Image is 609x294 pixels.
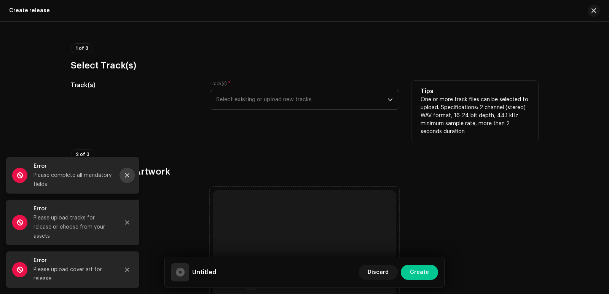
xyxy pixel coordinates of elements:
[33,162,113,171] div: Error
[410,265,429,280] span: Create
[401,265,438,280] button: Create
[120,215,135,230] button: Close
[210,81,231,87] label: Track(s)
[120,262,135,277] button: Close
[421,87,529,96] h5: Tips
[33,204,113,213] div: Error
[33,256,113,265] div: Error
[33,265,113,283] div: Please upload cover art for release
[71,59,538,72] h3: Select Track(s)
[33,171,113,189] div: Please complete all mandatory fields
[368,265,389,280] span: Discard
[216,90,387,109] span: Select existing or upload new tracks
[387,90,393,109] div: dropdown trigger
[71,81,198,90] h5: Track(s)
[120,168,135,183] button: Close
[421,96,529,136] p: One or more track files can be selected to upload. Specifications: 2 channel (stereo) WAV format,...
[33,213,113,241] div: Please upload tracks for release or choose from your assets
[359,265,398,280] button: Discard
[192,268,216,277] h5: Untitled
[71,165,538,178] h3: Upload Cover Artwork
